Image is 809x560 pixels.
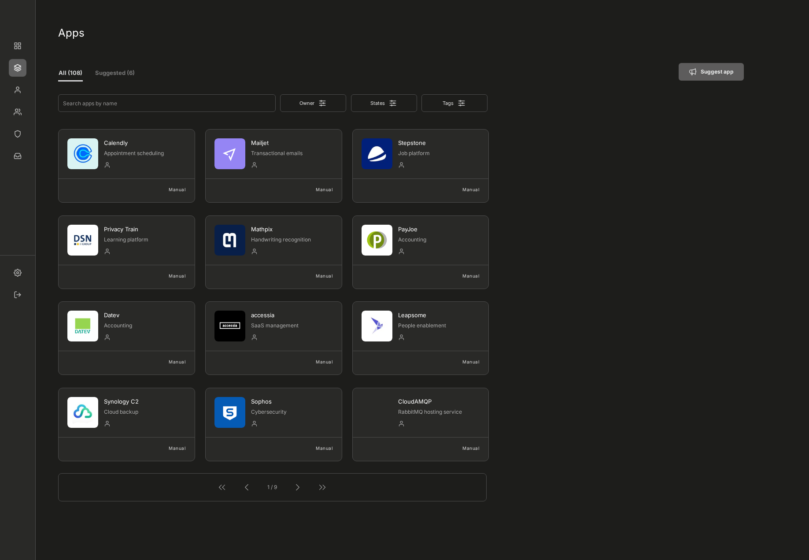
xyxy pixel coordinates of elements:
div: Apps [58,26,744,40]
div: Manual [150,271,186,280]
div: Apps [9,59,26,77]
div: People enablement [398,322,480,330]
div: RabbitMQ hosting service [398,408,480,416]
div: Accounting [104,322,186,330]
div: Manual [150,444,186,452]
div: Accounting [398,236,480,244]
div: Calendly [104,139,186,147]
div: Overview [9,37,26,55]
div: Stepstone [398,139,480,147]
div: Manual [443,185,479,194]
div: Requests [9,147,26,165]
div: Synology C2 [104,397,186,405]
div: Manual [297,444,333,452]
div: Manual [297,271,333,280]
div: PayJoe [398,225,480,233]
div: Manual [150,185,186,194]
div: Manual [297,185,333,194]
button: All (108) [58,66,83,82]
div: Manual [297,357,333,366]
div: Manual [443,271,479,280]
div: Datev [104,311,186,319]
button: Suggest app [679,63,744,81]
div: Appointment scheduling [104,150,186,157]
div: Teams/Circles [9,103,26,121]
div: 1 / 9 [258,482,286,493]
div: Privacy Train [104,225,186,233]
button: Tags [421,94,488,112]
div: Manual [443,357,479,366]
div: Cloud backup [104,408,186,416]
div: CloudAMQP [398,397,480,405]
input: Search apps by name [58,94,276,112]
div: SaaS management [251,322,333,330]
div: Leapsome [398,311,480,319]
div: Members [9,81,26,99]
div: Settings [9,264,26,282]
div: Sign out [9,286,26,304]
div: Mailjet [251,139,333,147]
button: Suggested (6) [89,66,140,82]
div: accessia [251,311,333,319]
div: Sophos [251,397,333,405]
div: Job platform [398,150,480,157]
div: Cybersecurity [251,408,333,416]
div: Mathpix [251,225,333,233]
div: Compliance [9,125,26,143]
button: Owner [280,94,346,112]
button: States [351,94,417,112]
div: Transactional emails [251,150,333,157]
div: Handwriting recognition [251,236,333,244]
div: eCademy GmbH - Benny Witt [9,9,26,26]
div: Manual [150,357,186,366]
div: Learning platform [104,236,186,244]
div: Manual [443,444,479,452]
